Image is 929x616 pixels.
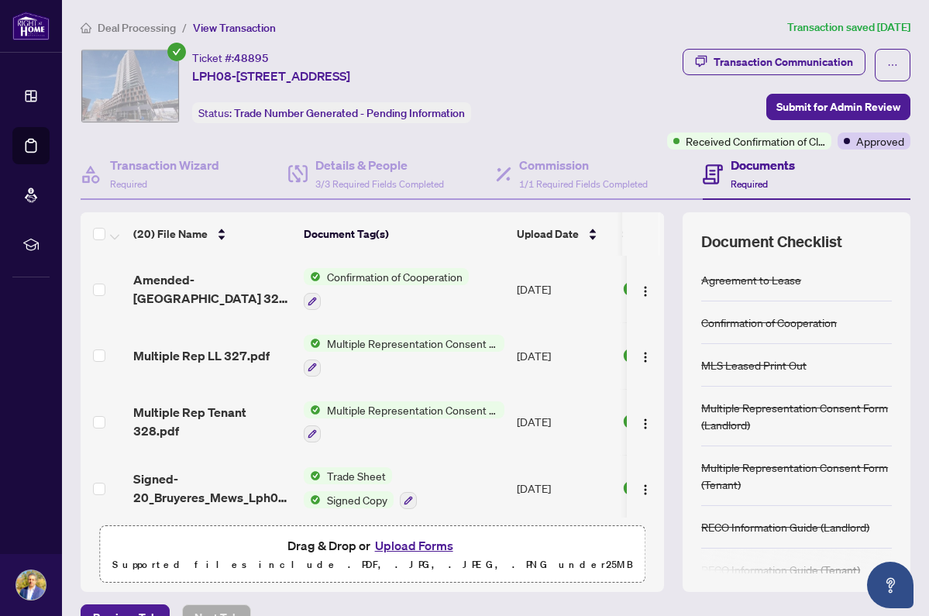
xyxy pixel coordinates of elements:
[701,356,807,373] div: MLS Leased Print Out
[370,535,458,556] button: Upload Forms
[639,484,652,496] img: Logo
[639,285,652,298] img: Logo
[519,156,648,174] h4: Commission
[133,225,208,243] span: (20) File Name
[701,271,801,288] div: Agreement to Lease
[511,455,616,521] td: [DATE]
[321,491,394,508] span: Signed Copy
[192,102,471,123] div: Status:
[511,322,616,389] td: [DATE]
[304,335,321,352] img: Status Icon
[192,49,269,67] div: Ticket #:
[701,399,892,433] div: Multiple Representation Consent Form (Landlord)
[192,67,350,85] span: LPH08-[STREET_ADDRESS]
[321,335,504,352] span: Multiple Representation Consent Form (Landlord)
[304,491,321,508] img: Status Icon
[867,562,914,608] button: Open asap
[16,570,46,600] img: Profile Icon
[98,21,176,35] span: Deal Processing
[776,95,900,119] span: Submit for Admin Review
[81,50,179,122] img: IMG-C12335162_1.jpg
[81,22,91,33] span: home
[622,413,639,430] img: Document Status
[287,535,458,556] span: Drag & Drop or
[304,401,504,443] button: Status IconMultiple Representation Consent Form (Tenant)
[766,94,910,120] button: Submit for Admin Review
[633,409,658,434] button: Logo
[714,50,853,74] div: Transaction Communication
[686,132,825,150] span: Received Confirmation of Closing
[12,12,50,40] img: logo
[315,178,444,190] span: 3/3 Required Fields Completed
[683,49,865,75] button: Transaction Communication
[133,270,291,308] span: Amended-[GEOGRAPHIC_DATA] 324 - Confirmation of Co-operation and Representation -10.pdf
[633,343,658,368] button: Logo
[622,347,639,364] img: Document Status
[304,268,469,310] button: Status IconConfirmation of Cooperation
[127,212,298,256] th: (20) File Name
[304,401,321,418] img: Status Icon
[321,467,392,484] span: Trade Sheet
[701,459,892,493] div: Multiple Representation Consent Form (Tenant)
[234,51,269,65] span: 48895
[167,43,186,61] span: check-circle
[298,212,511,256] th: Document Tag(s)
[517,225,579,243] span: Upload Date
[616,212,748,256] th: Status
[133,346,270,365] span: Multiple Rep LL 327.pdf
[633,277,658,301] button: Logo
[787,19,910,36] article: Transaction saved [DATE]
[701,231,842,253] span: Document Checklist
[100,526,645,583] span: Drag & Drop orUpload FormsSupported files include .PDF, .JPG, .JPEG, .PNG under25MB
[887,60,898,71] span: ellipsis
[133,470,291,507] span: Signed-20_Bruyeres_Mews_Lph08_-_trade_sheet_-_Ahmed_to_Review-2.pdf
[639,418,652,430] img: Logo
[110,156,219,174] h4: Transaction Wizard
[622,480,639,497] img: Document Status
[315,156,444,174] h4: Details & People
[110,178,147,190] span: Required
[701,314,837,331] div: Confirmation of Cooperation
[856,132,904,150] span: Approved
[304,467,321,484] img: Status Icon
[519,178,648,190] span: 1/1 Required Fields Completed
[304,268,321,285] img: Status Icon
[731,178,768,190] span: Required
[622,280,639,298] img: Document Status
[731,156,795,174] h4: Documents
[511,256,616,322] td: [DATE]
[701,518,869,535] div: RECO Information Guide (Landlord)
[304,467,417,509] button: Status IconTrade SheetStatus IconSigned Copy
[321,401,504,418] span: Multiple Representation Consent Form (Tenant)
[511,389,616,456] td: [DATE]
[511,212,616,256] th: Upload Date
[234,106,465,120] span: Trade Number Generated - Pending Information
[193,21,276,35] span: View Transaction
[182,19,187,36] li: /
[109,556,635,574] p: Supported files include .PDF, .JPG, .JPEG, .PNG under 25 MB
[321,268,469,285] span: Confirmation of Cooperation
[133,403,291,440] span: Multiple Rep Tenant 328.pdf
[633,476,658,501] button: Logo
[304,335,504,377] button: Status IconMultiple Representation Consent Form (Landlord)
[639,351,652,363] img: Logo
